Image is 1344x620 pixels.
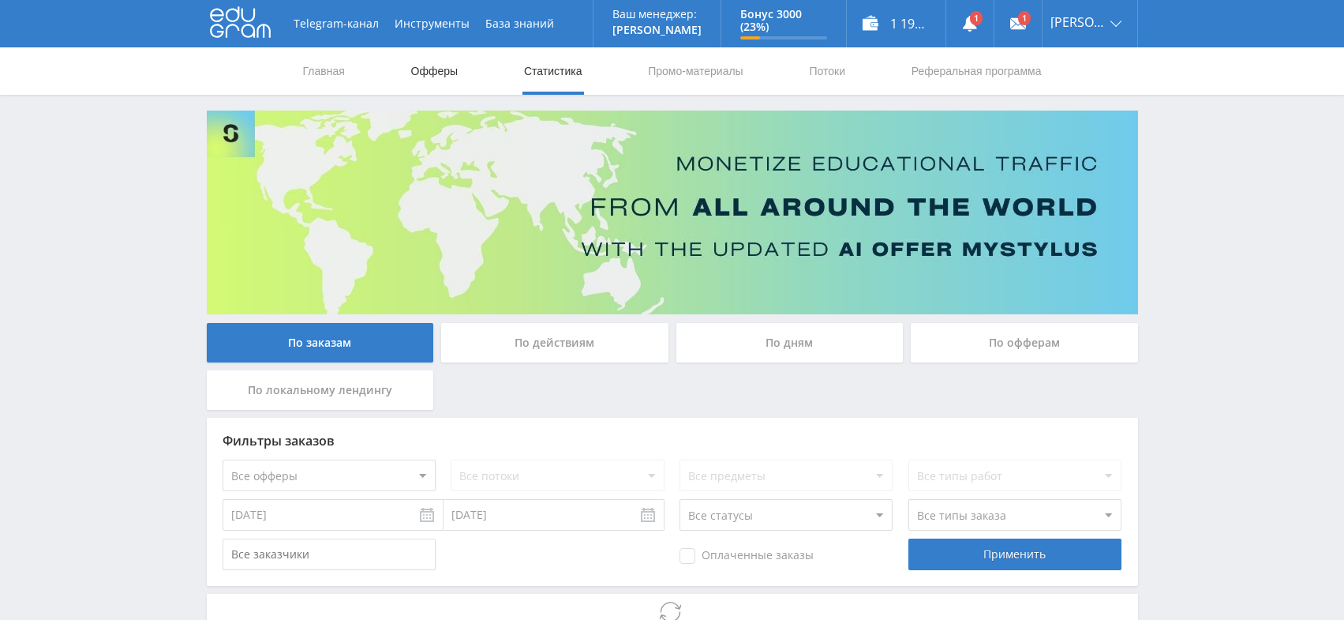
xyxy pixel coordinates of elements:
[676,323,904,363] div: По дням
[911,323,1138,363] div: По офферам
[740,8,827,33] p: Бонус 3000 (23%)
[522,47,584,95] a: Статистика
[908,539,1121,570] div: Применить
[207,111,1138,314] img: Banner
[410,47,460,95] a: Офферы
[910,47,1043,95] a: Реферальная программа
[646,47,744,95] a: Промо-материалы
[612,24,702,36] p: [PERSON_NAME]
[223,434,1122,448] div: Фильтры заказов
[223,539,436,570] input: Все заказчики
[612,8,702,21] p: Ваш менеджер:
[301,47,346,95] a: Главная
[441,323,668,363] div: По действиям
[807,47,847,95] a: Потоки
[207,370,434,410] div: По локальному лендингу
[207,323,434,363] div: По заказам
[679,548,814,564] span: Оплаченные заказы
[1050,16,1106,28] span: [PERSON_NAME]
